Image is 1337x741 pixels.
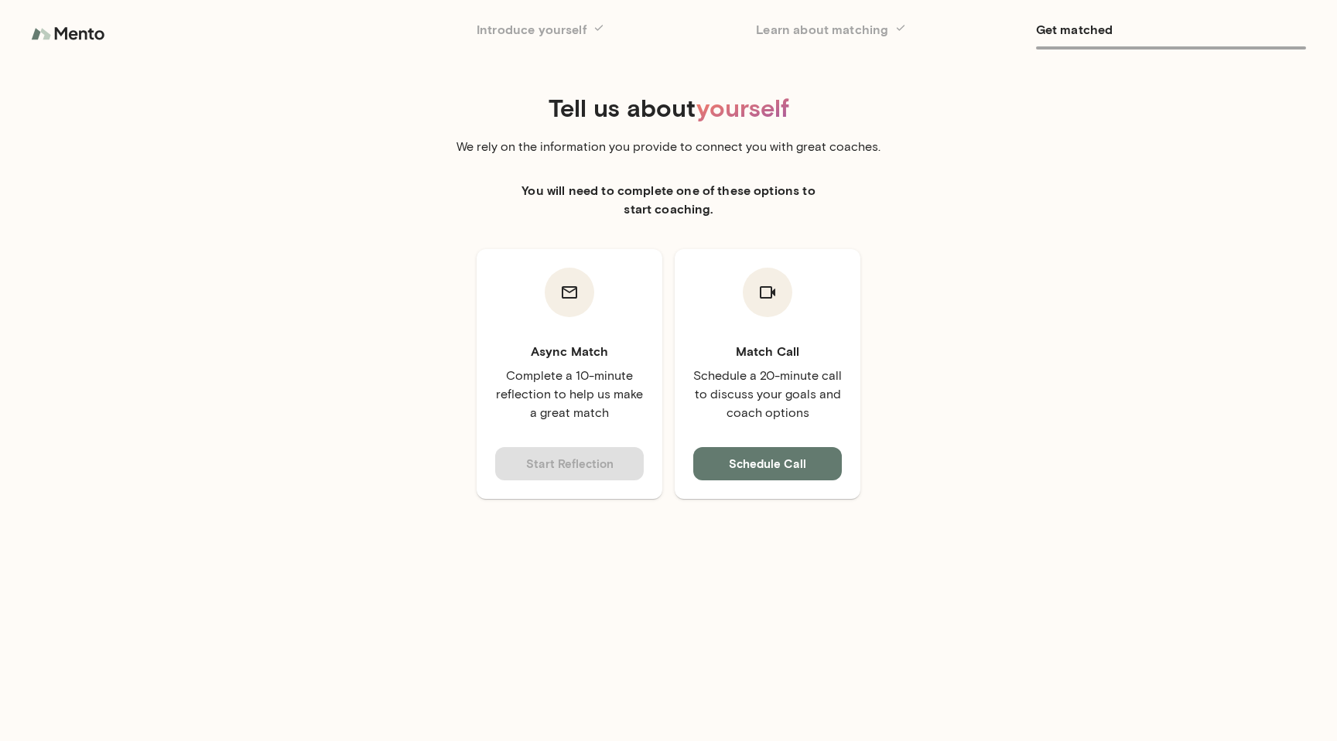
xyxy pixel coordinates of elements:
h4: Tell us about [87,93,1250,122]
h6: Match Call [693,342,842,360]
h6: Introduce yourself [477,19,747,40]
h6: Learn about matching [756,19,1026,40]
h6: Async Match [495,342,644,360]
button: Schedule Call [693,447,842,480]
img: logo [31,19,108,50]
span: yourself [696,92,789,122]
p: Schedule a 20-minute call to discuss your goals and coach options [693,367,842,422]
p: Complete a 10-minute reflection to help us make a great match [495,367,644,422]
p: We rely on the information you provide to connect you with great coaches. [452,138,885,156]
h6: You will need to complete one of these options to start coaching. [514,181,823,218]
h6: Get matched [1036,19,1306,40]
